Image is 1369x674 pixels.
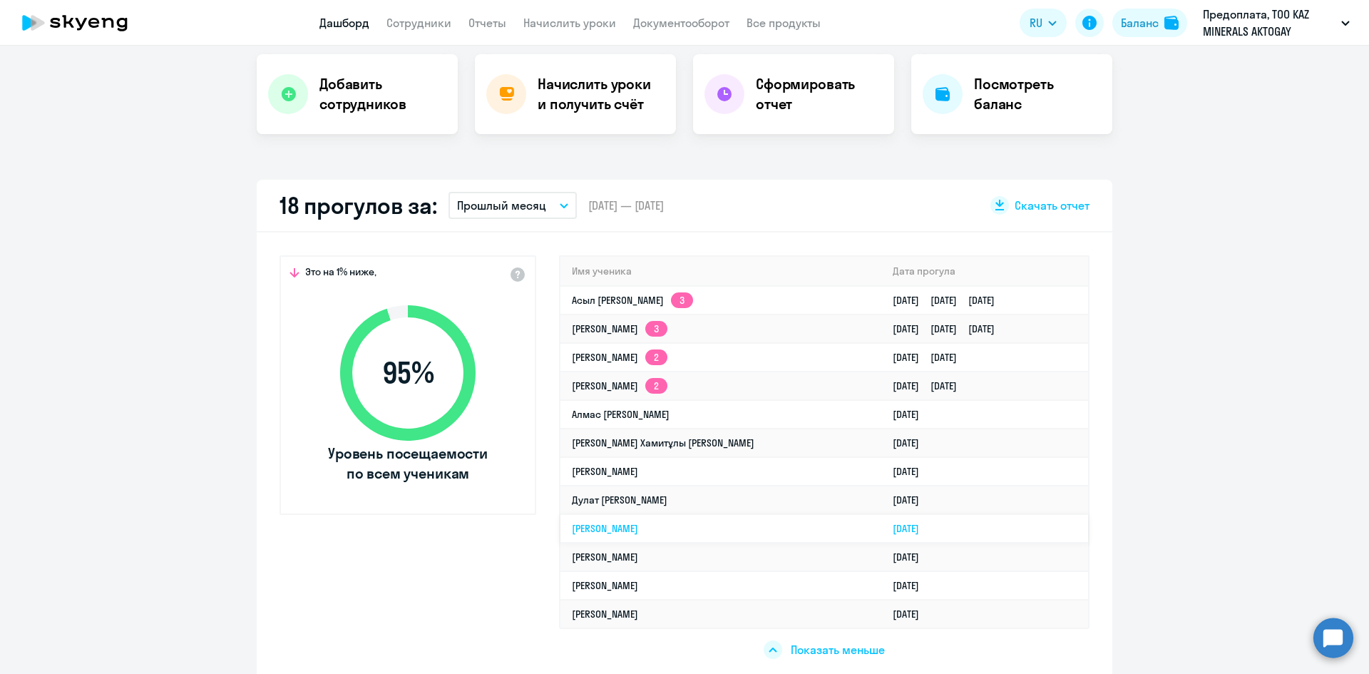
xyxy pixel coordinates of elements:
[1121,14,1159,31] div: Баланс
[645,378,667,394] app-skyeng-badge: 2
[572,494,667,506] a: Дулат [PERSON_NAME]
[893,494,930,506] a: [DATE]
[893,522,930,535] a: [DATE]
[893,551,930,563] a: [DATE]
[572,294,693,307] a: Асыл [PERSON_NAME]3
[893,294,1006,307] a: [DATE][DATE][DATE]
[893,579,930,592] a: [DATE]
[448,192,577,219] button: Прошлый месяц
[893,322,1006,335] a: [DATE][DATE][DATE]
[1196,6,1357,40] button: Предоплата, ТОО KAZ MINERALS AKTOGAY
[791,642,885,658] span: Показать меньше
[588,198,664,213] span: [DATE] — [DATE]
[645,349,667,365] app-skyeng-badge: 2
[893,465,930,478] a: [DATE]
[572,465,638,478] a: [PERSON_NAME]
[1015,198,1089,213] span: Скачать отчет
[468,16,506,30] a: Отчеты
[572,551,638,563] a: [PERSON_NAME]
[1203,6,1335,40] p: Предоплата, ТОО KAZ MINERALS AKTOGAY
[319,74,446,114] h4: Добавить сотрудников
[756,74,883,114] h4: Сформировать отчет
[747,16,821,30] a: Все продукты
[538,74,662,114] h4: Начислить уроки и получить счёт
[893,379,968,392] a: [DATE][DATE]
[280,191,437,220] h2: 18 прогулов за:
[1030,14,1042,31] span: RU
[893,408,930,421] a: [DATE]
[671,292,693,308] app-skyeng-badge: 3
[1020,9,1067,37] button: RU
[881,257,1088,286] th: Дата прогула
[572,408,670,421] a: Алмас [PERSON_NAME]
[893,436,930,449] a: [DATE]
[572,522,638,535] a: [PERSON_NAME]
[633,16,729,30] a: Документооборот
[645,321,667,337] app-skyeng-badge: 3
[572,379,667,392] a: [PERSON_NAME]2
[457,197,546,214] p: Прошлый месяц
[572,608,638,621] a: [PERSON_NAME]
[326,444,490,484] span: Уровень посещаемости по всем ученикам
[523,16,616,30] a: Начислить уроки
[305,265,376,282] span: Это на 1% ниже,
[326,356,490,390] span: 95 %
[572,579,638,592] a: [PERSON_NAME]
[1164,16,1179,30] img: balance
[572,436,754,449] a: [PERSON_NAME] Хамитұлы [PERSON_NAME]
[572,322,667,335] a: [PERSON_NAME]3
[893,351,968,364] a: [DATE][DATE]
[319,16,369,30] a: Дашборд
[386,16,451,30] a: Сотрудники
[572,351,667,364] a: [PERSON_NAME]2
[974,74,1101,114] h4: Посмотреть баланс
[1112,9,1187,37] button: Балансbalance
[560,257,881,286] th: Имя ученика
[893,608,930,621] a: [DATE]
